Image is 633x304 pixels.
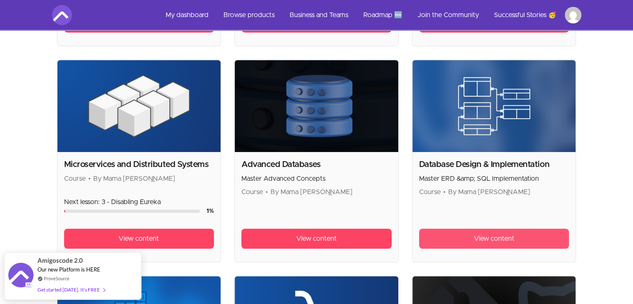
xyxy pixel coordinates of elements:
h2: Microservices and Distributed Systems [64,159,214,170]
img: Amigoscode logo [52,5,72,25]
img: Product image for Advanced Databases [235,60,398,152]
p: Next lesson: 3 - Disabling Eureka [64,197,214,207]
img: Product image for Database Design & Implementation [412,60,576,152]
span: View content [296,234,337,244]
span: • [266,189,268,195]
a: Successful Stories 🥳 [487,5,563,25]
span: Course [241,189,263,195]
a: My dashboard [159,5,215,25]
span: By Mama [PERSON_NAME] [93,175,175,182]
a: Roadmap 🆕 [357,5,409,25]
a: View content [419,229,569,249]
img: Profile image for Jean-Christophe Gabriel Robert CHEVALLIER [565,7,581,23]
p: Master ERD &amp; SQL Implementation [419,174,569,184]
img: Product image for Microservices and Distributed Systems [57,60,221,152]
span: 1 % [206,208,214,214]
span: Amigoscode 2.0 [37,256,83,265]
img: provesource social proof notification image [8,263,33,290]
span: View content [119,234,159,244]
span: Course [419,189,441,195]
span: Our new Platform is HERE [37,266,100,273]
span: • [443,189,446,195]
p: Master Advanced Concepts [241,174,392,184]
a: Join the Community [411,5,486,25]
h2: Advanced Databases [241,159,392,170]
a: View content [64,229,214,249]
a: View content [241,229,392,249]
span: Course [64,175,86,182]
span: View content [474,234,514,244]
span: By Mama [PERSON_NAME] [448,189,530,195]
span: • [88,175,91,182]
div: Course progress [64,209,200,213]
span: By Mama [PERSON_NAME] [271,189,352,195]
a: ProveSource [44,275,70,282]
h2: Database Design & Implementation [419,159,569,170]
a: Browse products [217,5,281,25]
div: Get started [DATE]. It's FREE [37,285,105,294]
nav: Main [159,5,581,25]
a: Business and Teams [283,5,355,25]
